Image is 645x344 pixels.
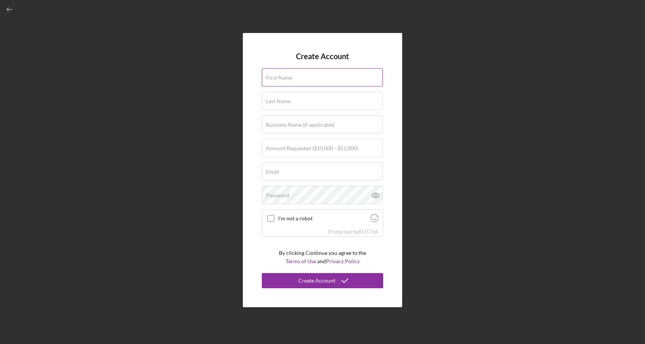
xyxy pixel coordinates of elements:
[358,228,379,235] a: Visit Altcha.org
[262,273,383,288] button: Create Account
[266,192,289,198] label: Password
[279,249,366,266] p: By clicking Continue you agree to the and
[370,217,379,223] a: Visit Altcha.org
[278,215,368,221] label: I'm not a robot
[266,145,358,151] label: Amount Requested ($10,000 - $51,000)
[296,52,349,61] h4: Create Account
[266,98,291,104] label: Last Name
[326,258,360,264] a: Privacy Policy
[266,122,335,128] label: Business Name (if applicable)
[286,258,316,264] a: Terms of Use
[266,169,279,175] label: Email
[298,273,335,288] div: Create Account
[266,75,292,81] label: First Name
[328,229,379,235] div: Protected by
